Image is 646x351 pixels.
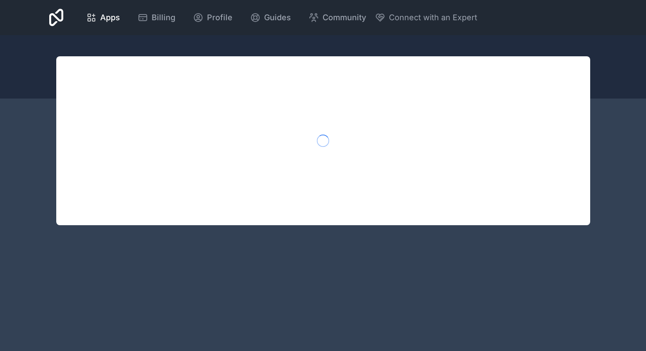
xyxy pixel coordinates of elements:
a: Guides [243,8,298,27]
span: Guides [264,11,291,24]
span: Connect with an Expert [389,11,477,24]
a: Community [301,8,373,27]
a: Apps [79,8,127,27]
span: Apps [100,11,120,24]
a: Billing [131,8,182,27]
a: Profile [186,8,240,27]
button: Connect with an Expert [375,11,477,24]
span: Community [323,11,366,24]
span: Billing [152,11,175,24]
span: Profile [207,11,232,24]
